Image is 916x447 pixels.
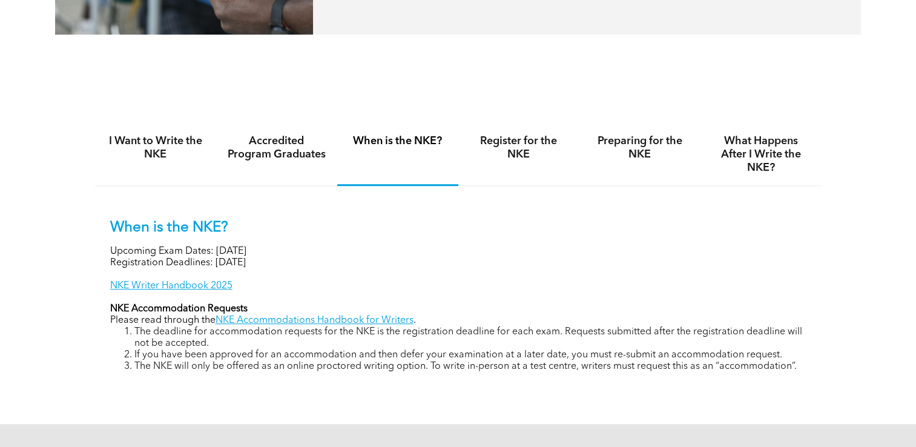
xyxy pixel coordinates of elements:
[110,315,806,326] p: Please read through the .
[590,134,690,161] h4: Preparing for the NKE
[134,361,806,372] li: The NKE will only be offered as an online proctored writing option. To write in-person at a test ...
[134,349,806,361] li: If you have been approved for an accommodation and then defer your examination at a later date, y...
[110,304,248,314] strong: NKE Accommodation Requests
[227,134,326,161] h4: Accredited Program Graduates
[134,326,806,349] li: The deadline for accommodation requests for the NKE is the registration deadline for each exam. R...
[110,257,806,269] p: Registration Deadlines: [DATE]
[110,281,232,291] a: NKE Writer Handbook 2025
[348,134,447,148] h4: When is the NKE?
[106,134,205,161] h4: I Want to Write the NKE
[110,219,806,237] p: When is the NKE?
[110,246,806,257] p: Upcoming Exam Dates: [DATE]
[216,316,414,325] a: NKE Accommodations Handbook for Writers
[711,134,811,174] h4: What Happens After I Write the NKE?
[469,134,568,161] h4: Register for the NKE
